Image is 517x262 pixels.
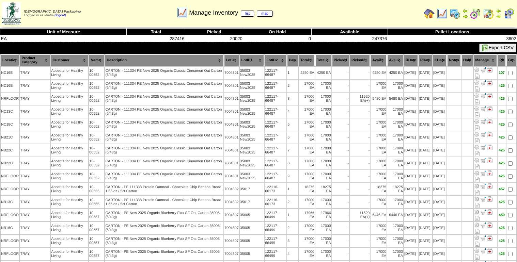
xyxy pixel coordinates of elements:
td: 7004801 [224,93,239,105]
img: excel.gif [482,45,489,51]
div: 425 [498,174,505,178]
td: 17000 EA [315,105,331,118]
td: [DATE] [419,144,432,157]
img: Move [481,80,486,85]
td: [DATE] [419,93,432,105]
div: 425 [498,97,505,101]
td: CARTON - 111334 PE New 2025 Organic Classic Cinnamon Oat Carton (6/43g) [105,131,223,144]
td: NRFLOOR [1,183,19,195]
img: arrowleft.gif [463,8,468,14]
td: [DATE] [404,93,418,105]
th: PDate [419,54,432,66]
td: 17000 EA [299,144,315,157]
img: Adjust [474,67,480,72]
td: - [350,157,370,169]
img: Move [481,93,486,98]
th: Description [105,54,223,66]
img: Move [481,106,486,111]
div: 425 [498,148,505,152]
td: 35003 New2025 [240,93,264,105]
td: 0 [243,35,312,42]
td: 17000 EA [371,131,387,144]
td: 17000 EA [299,157,315,169]
td: 18275 EA [299,183,315,195]
img: calendarprod.gif [450,8,460,19]
th: Picked [185,29,243,35]
th: Avail2 [387,54,403,66]
div: 425 [498,84,505,88]
td: 122117-66487 [265,67,286,79]
td: 122117-66487 [265,118,286,131]
td: [DATE] [433,80,446,92]
a: list [241,11,254,17]
img: Manage Hold [487,235,492,241]
td: Appetite for Healthy Living [51,105,88,118]
td: - [332,131,349,144]
td: 17000 EA [299,118,315,131]
td: [DATE] [433,144,446,157]
td: 18275 EA [371,183,387,195]
td: 122116-66173 [265,183,286,195]
th: Total [127,29,185,35]
td: 17000 EA [371,170,387,182]
img: Adjust [474,93,480,98]
td: TRAY [20,131,50,144]
td: - [332,105,349,118]
div: 107 [498,71,505,75]
td: 17000 EA [387,170,403,182]
th: Available [312,29,388,35]
th: LotID2 [265,54,286,66]
td: - [350,170,370,182]
td: 35003 New2025 [240,118,264,131]
td: - [332,170,349,182]
td: [DATE] [404,144,418,157]
td: 122117-66487 [265,131,286,144]
img: Adjust [474,80,480,85]
img: Manage Hold [487,106,492,111]
td: [DATE] [404,183,418,195]
td: 5480 EA [387,93,403,105]
td: 3 [287,93,298,105]
td: - [350,131,370,144]
td: 17000 EA [299,93,315,105]
td: 7 [287,144,298,157]
td: [DATE] [419,80,432,92]
td: 4250 EA [387,67,403,79]
img: Move [481,170,486,176]
th: Pal# [287,54,298,66]
td: 7004802 [224,183,239,195]
td: TRAY [20,183,50,195]
img: calendarinout.gif [483,8,494,19]
td: - [350,144,370,157]
td: 35003 New2025 [240,67,264,79]
img: Move [481,248,486,253]
td: 122117-66487 [265,93,286,105]
td: 1 [287,67,298,79]
button: Export CSV [479,44,516,52]
img: Manage Hold [487,67,492,72]
td: [DATE] [419,183,432,195]
td: NRFLOOR [1,93,19,105]
td: [DATE] [433,93,446,105]
td: 10-00552 [89,170,104,182]
td: 17000 EA [387,144,403,157]
td: [DATE] [433,67,446,79]
img: Move [481,158,486,163]
img: Move [481,196,486,202]
td: NC13C [1,105,19,118]
td: 20020 [185,35,243,42]
img: Move [481,235,486,241]
td: 17000 EA [315,144,331,157]
td: - [332,80,349,92]
td: ND16E [1,80,19,92]
td: 122117-66487 [265,170,286,182]
div: 425 [498,161,505,165]
td: 35003 New2025 [240,144,264,157]
td: 1 [287,183,298,195]
td: [DATE] [404,157,418,169]
td: 8 [287,157,298,169]
td: [DATE] [404,131,418,144]
div: 425 [498,135,505,140]
img: Manage Hold [487,132,492,137]
td: 7004801 [224,170,239,182]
